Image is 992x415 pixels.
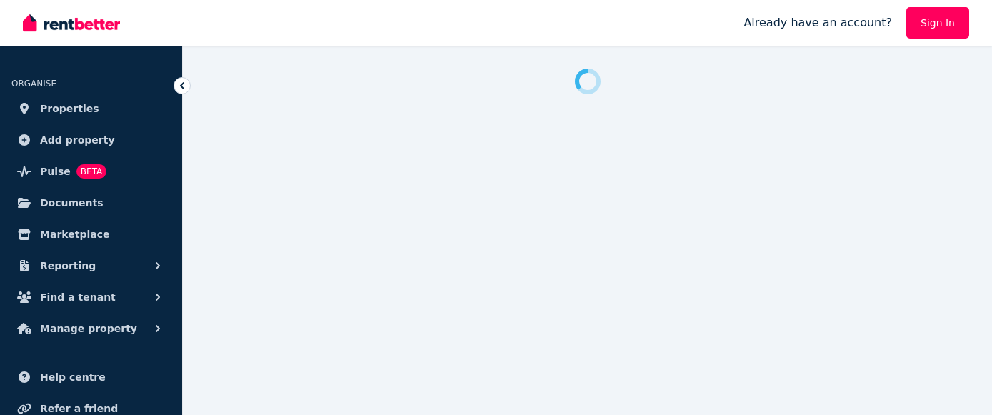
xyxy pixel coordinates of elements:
img: RentBetter [23,12,120,34]
span: Marketplace [40,226,109,243]
span: BETA [76,164,106,179]
button: Find a tenant [11,283,171,311]
a: Properties [11,94,171,123]
span: Manage property [40,320,137,337]
a: Sign In [906,7,969,39]
a: Documents [11,189,171,217]
span: Pulse [40,163,71,180]
a: Help centre [11,363,171,391]
a: Marketplace [11,220,171,249]
span: Reporting [40,257,96,274]
span: Find a tenant [40,289,116,306]
span: Documents [40,194,104,211]
a: PulseBETA [11,157,171,186]
span: Add property [40,131,115,149]
button: Reporting [11,251,171,280]
span: Properties [40,100,99,117]
span: Already have an account? [743,14,892,31]
span: Help centre [40,369,106,386]
a: Add property [11,126,171,154]
button: Manage property [11,314,171,343]
span: ORGANISE [11,79,56,89]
